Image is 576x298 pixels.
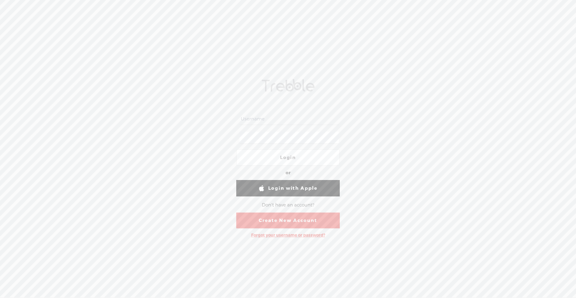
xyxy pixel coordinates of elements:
div: or [286,168,290,178]
a: Create New Account [236,213,340,228]
a: Login [236,149,340,166]
a: Login with Apple [236,180,340,196]
input: Username [240,113,339,125]
div: Don't have an account? [262,199,314,211]
div: Forgot your username or password? [248,230,328,241]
